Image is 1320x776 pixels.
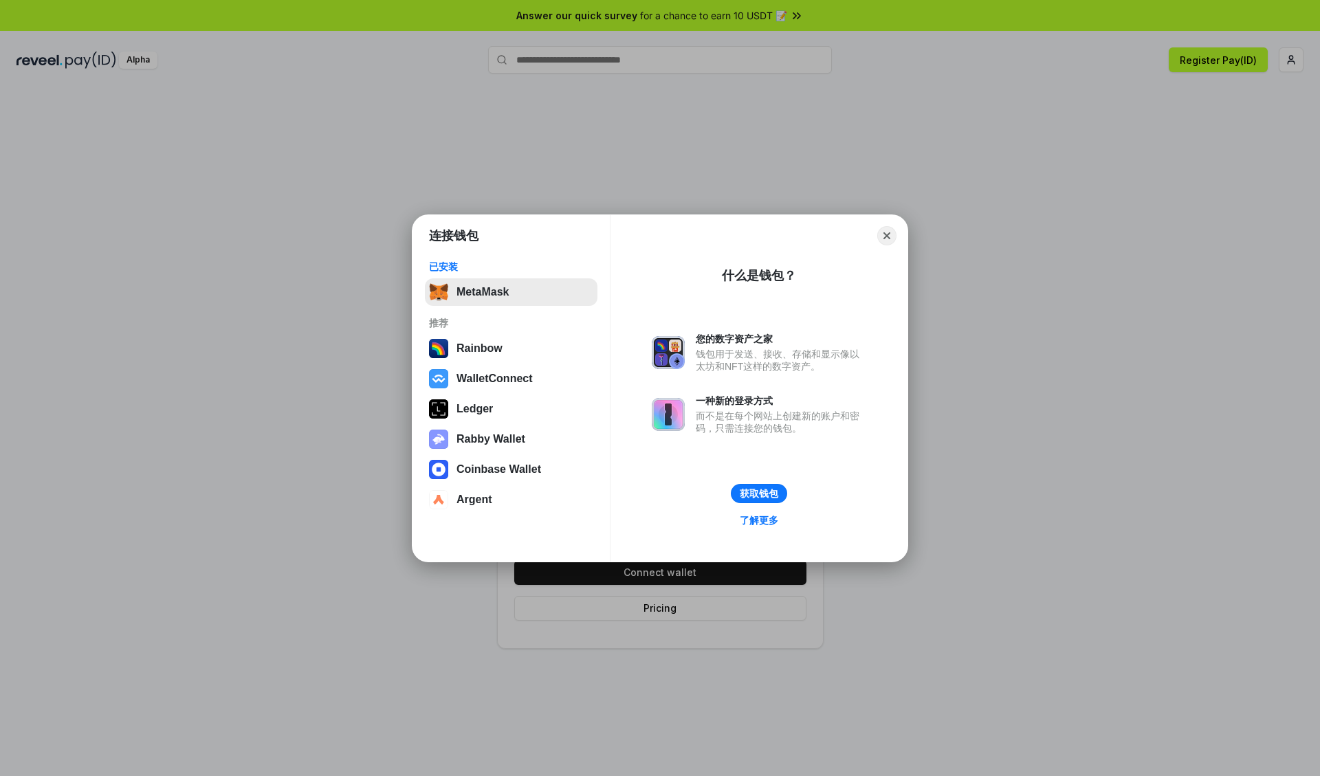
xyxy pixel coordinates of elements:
[652,398,685,431] img: svg+xml,%3Csvg%20xmlns%3D%22http%3A%2F%2Fwww.w3.org%2F2000%2Fsvg%22%20fill%3D%22none%22%20viewBox...
[429,317,593,329] div: 推荐
[429,460,448,479] img: svg+xml,%3Csvg%20width%3D%2228%22%20height%3D%2228%22%20viewBox%3D%220%200%2028%2028%22%20fill%3D...
[429,490,448,509] img: svg+xml,%3Csvg%20width%3D%2228%22%20height%3D%2228%22%20viewBox%3D%220%200%2028%2028%22%20fill%3D...
[456,403,493,415] div: Ledger
[652,336,685,369] img: svg+xml,%3Csvg%20xmlns%3D%22http%3A%2F%2Fwww.w3.org%2F2000%2Fsvg%22%20fill%3D%22none%22%20viewBox...
[731,511,786,529] a: 了解更多
[731,484,787,503] button: 获取钱包
[425,486,597,513] button: Argent
[696,348,866,373] div: 钱包用于发送、接收、存储和显示像以太坊和NFT这样的数字资产。
[429,399,448,419] img: svg+xml,%3Csvg%20xmlns%3D%22http%3A%2F%2Fwww.w3.org%2F2000%2Fsvg%22%20width%3D%2228%22%20height%3...
[696,395,866,407] div: 一种新的登录方式
[425,278,597,306] button: MetaMask
[456,433,525,445] div: Rabby Wallet
[696,333,866,345] div: 您的数字资产之家
[456,373,533,385] div: WalletConnect
[740,487,778,500] div: 获取钱包
[877,226,896,245] button: Close
[722,267,796,284] div: 什么是钱包？
[425,335,597,362] button: Rainbow
[456,494,492,506] div: Argent
[456,342,503,355] div: Rainbow
[429,260,593,273] div: 已安装
[696,410,866,434] div: 而不是在每个网站上创建新的账户和密码，只需连接您的钱包。
[425,395,597,423] button: Ledger
[425,425,597,453] button: Rabby Wallet
[456,286,509,298] div: MetaMask
[456,463,541,476] div: Coinbase Wallet
[429,339,448,358] img: svg+xml,%3Csvg%20width%3D%22120%22%20height%3D%22120%22%20viewBox%3D%220%200%20120%20120%22%20fil...
[740,514,778,526] div: 了解更多
[429,282,448,302] img: svg+xml,%3Csvg%20fill%3D%22none%22%20height%3D%2233%22%20viewBox%3D%220%200%2035%2033%22%20width%...
[425,456,597,483] button: Coinbase Wallet
[425,365,597,392] button: WalletConnect
[429,228,478,244] h1: 连接钱包
[429,430,448,449] img: svg+xml,%3Csvg%20xmlns%3D%22http%3A%2F%2Fwww.w3.org%2F2000%2Fsvg%22%20fill%3D%22none%22%20viewBox...
[429,369,448,388] img: svg+xml,%3Csvg%20width%3D%2228%22%20height%3D%2228%22%20viewBox%3D%220%200%2028%2028%22%20fill%3D...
